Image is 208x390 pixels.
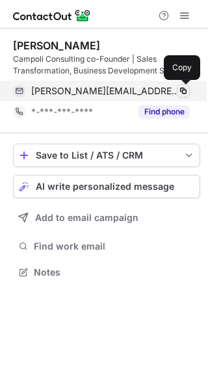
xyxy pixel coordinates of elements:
button: save-profile-one-click [13,144,200,167]
span: Find work email [34,240,195,252]
span: Notes [34,266,195,278]
div: Campoli Consulting co-Founder | Sales Transformation, Business Development Strategy, M&A due dili... [13,53,200,77]
span: Add to email campaign [35,213,138,223]
button: Add to email campaign [13,206,200,229]
span: [PERSON_NAME][EMAIL_ADDRESS][DOMAIN_NAME] [31,85,180,97]
span: AI write personalized message [36,181,174,192]
img: ContactOut v5.3.10 [13,8,91,23]
div: Save to List / ATS / CRM [36,150,177,161]
div: [PERSON_NAME] [13,39,100,52]
button: Find work email [13,237,200,255]
button: Notes [13,263,200,281]
button: Reveal Button [138,105,190,118]
button: AI write personalized message [13,175,200,198]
